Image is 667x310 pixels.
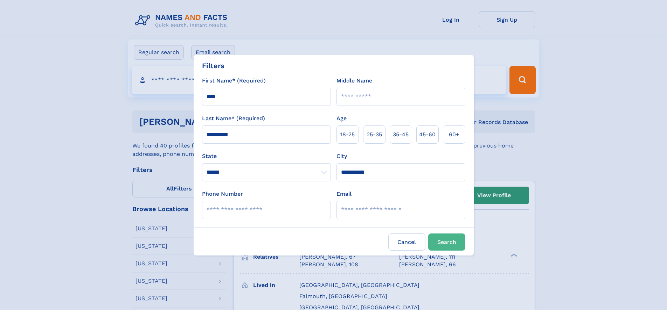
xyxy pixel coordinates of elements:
[202,190,243,198] label: Phone Number
[202,152,331,160] label: State
[388,233,425,251] label: Cancel
[367,130,382,139] span: 25‑35
[336,152,347,160] label: City
[419,130,436,139] span: 45‑60
[449,130,459,139] span: 60+
[202,60,224,71] div: Filters
[202,114,265,123] label: Last Name* (Required)
[202,77,266,85] label: First Name* (Required)
[393,130,409,139] span: 35‑45
[340,130,355,139] span: 18‑25
[336,190,352,198] label: Email
[428,233,465,251] button: Search
[336,114,347,123] label: Age
[336,77,372,85] label: Middle Name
